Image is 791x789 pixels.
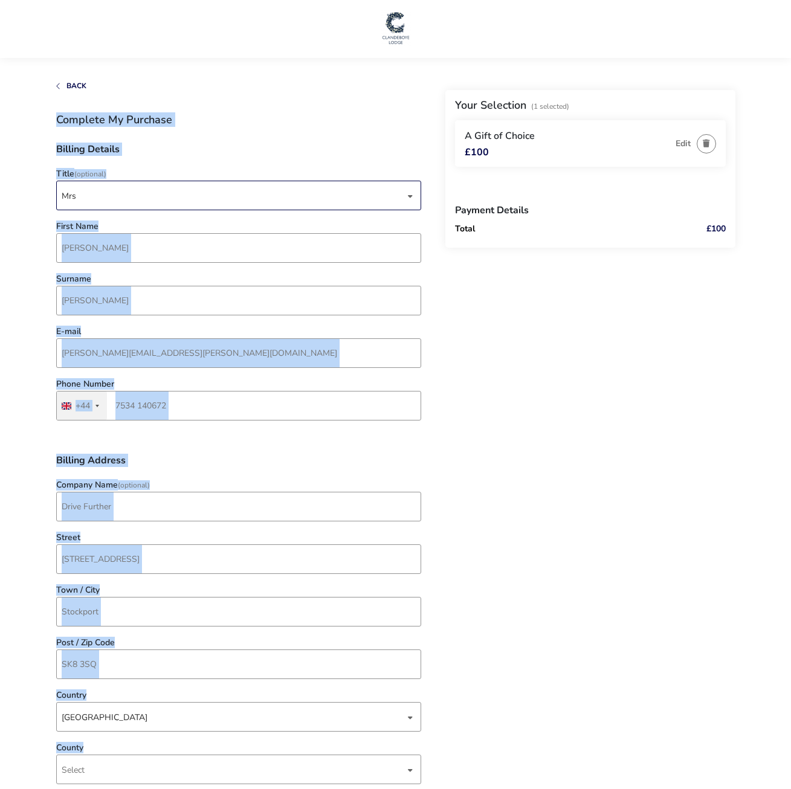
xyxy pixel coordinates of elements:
span: (Optional) [74,169,106,179]
span: Select [62,764,85,776]
label: First Name [56,222,98,231]
p: Total [455,225,671,233]
span: £100 [465,147,489,157]
div: dropdown trigger [407,184,413,208]
h3: Payment Details [455,196,726,225]
p-dropdown: Country [56,712,421,723]
input: town [56,597,421,626]
h3: Billing Address [56,456,421,475]
label: Title [56,170,106,178]
span: [object Object] [62,703,405,731]
label: Street [56,533,80,542]
span: A Gift of Choice [465,129,535,143]
input: Phone Number [56,391,421,420]
div: Mrs [62,181,405,211]
input: surname [56,286,421,315]
input: email [56,338,421,368]
label: E-mail [56,327,81,336]
input: firstName [56,233,421,263]
label: Town / City [56,586,100,594]
naf-get-fp-price: £100 [706,223,726,234]
input: street [56,544,421,574]
span: (1 Selected) [531,101,569,111]
img: Main Website [381,10,411,46]
label: Country [56,691,86,700]
label: County [56,744,83,752]
div: dropdown trigger [407,758,413,782]
p-dropdown: County [56,764,421,776]
label: Company Name [56,481,150,489]
div: [GEOGRAPHIC_DATA] [62,703,405,732]
h3: Billing Details [56,144,421,164]
div: dropdown trigger [407,706,413,729]
label: Phone Number [56,380,114,388]
label: Post / Zip Code [56,639,115,647]
span: Select [62,755,405,784]
input: post [56,649,421,679]
button: Edit [676,139,691,148]
h1: Complete My Purchase [56,114,421,125]
span: [object Object] [62,181,405,210]
label: Surname [56,275,91,283]
button: Selected country [57,391,107,420]
span: (Optional) [118,480,150,490]
span: Back [66,81,86,91]
button: Back [56,82,86,90]
div: +44 [76,402,90,410]
p-dropdown: Title [56,190,421,202]
h2: Your Selection [455,98,526,112]
input: company [56,492,421,521]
